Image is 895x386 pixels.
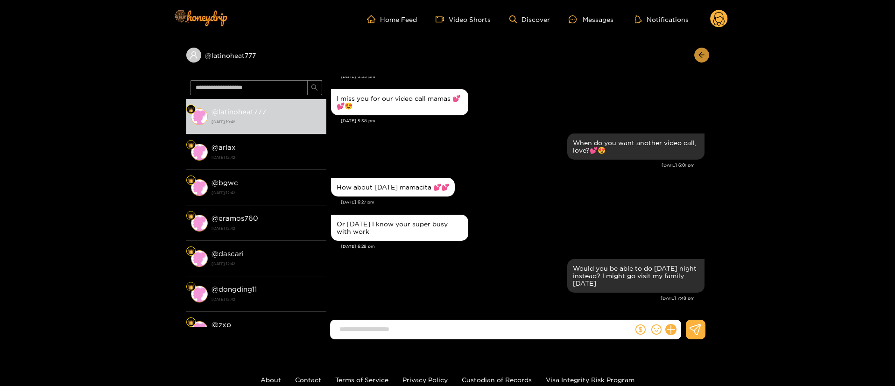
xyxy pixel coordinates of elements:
[311,84,318,92] span: search
[462,376,532,383] a: Custodian of Records
[211,179,238,187] strong: @ bgwc
[546,376,634,383] a: Visa Integrity Risk Program
[186,48,326,63] div: @latinoheat777
[331,162,695,168] div: [DATE] 6:01 pm
[341,73,705,80] div: [DATE] 5:35 pm
[188,249,194,254] img: Fan Level
[573,139,699,154] div: When do you want another video call, love?💕😍
[295,376,321,383] a: Contact
[367,15,380,23] span: home
[367,15,417,23] a: Home Feed
[698,51,705,59] span: arrow-left
[567,259,705,293] div: Aug. 28, 7:48 pm
[573,265,699,287] div: Would you be able to do [DATE] night instead? I might go visit my family [DATE]
[331,295,695,302] div: [DATE] 7:48 pm
[632,14,691,24] button: Notifications
[191,215,208,232] img: conversation
[567,133,705,160] div: Aug. 28, 6:01 pm
[188,107,194,112] img: Fan Level
[211,250,244,258] strong: @ dascari
[331,178,455,197] div: Aug. 28, 6:27 pm
[509,15,550,23] a: Discover
[211,285,257,293] strong: @ dongding11
[188,178,194,183] img: Fan Level
[635,324,646,335] span: dollar
[188,320,194,325] img: Fan Level
[337,220,463,235] div: Or [DATE] I know your super busy with work
[341,199,705,205] div: [DATE] 6:27 pm
[188,213,194,219] img: Fan Level
[211,108,266,116] strong: @ latinoheat777
[211,224,322,232] strong: [DATE] 12:42
[191,108,208,125] img: conversation
[569,14,613,25] div: Messages
[331,215,468,241] div: Aug. 28, 6:28 pm
[436,15,449,23] span: video-camera
[402,376,448,383] a: Privacy Policy
[634,323,648,337] button: dollar
[191,144,208,161] img: conversation
[191,179,208,196] img: conversation
[190,51,198,59] span: user
[211,321,231,329] strong: @ zxp
[651,324,662,335] span: smile
[191,286,208,302] img: conversation
[211,189,322,197] strong: [DATE] 12:42
[337,95,463,110] div: I miss you for our video call mamas 💕💕😍
[211,260,322,268] strong: [DATE] 12:42
[188,284,194,290] img: Fan Level
[337,183,449,191] div: How about [DATE] mamacita 💕💕
[211,118,322,126] strong: [DATE] 19:48
[211,153,322,161] strong: [DATE] 12:42
[335,376,388,383] a: Terms of Service
[307,80,322,95] button: search
[341,118,705,124] div: [DATE] 5:38 pm
[191,321,208,338] img: conversation
[211,143,236,151] strong: @ arlax
[188,142,194,148] img: Fan Level
[331,89,468,115] div: Aug. 28, 5:38 pm
[191,250,208,267] img: conversation
[211,295,322,303] strong: [DATE] 12:42
[211,214,258,222] strong: @ eramos760
[694,48,709,63] button: arrow-left
[436,15,491,23] a: Video Shorts
[261,376,281,383] a: About
[341,243,705,250] div: [DATE] 6:28 pm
